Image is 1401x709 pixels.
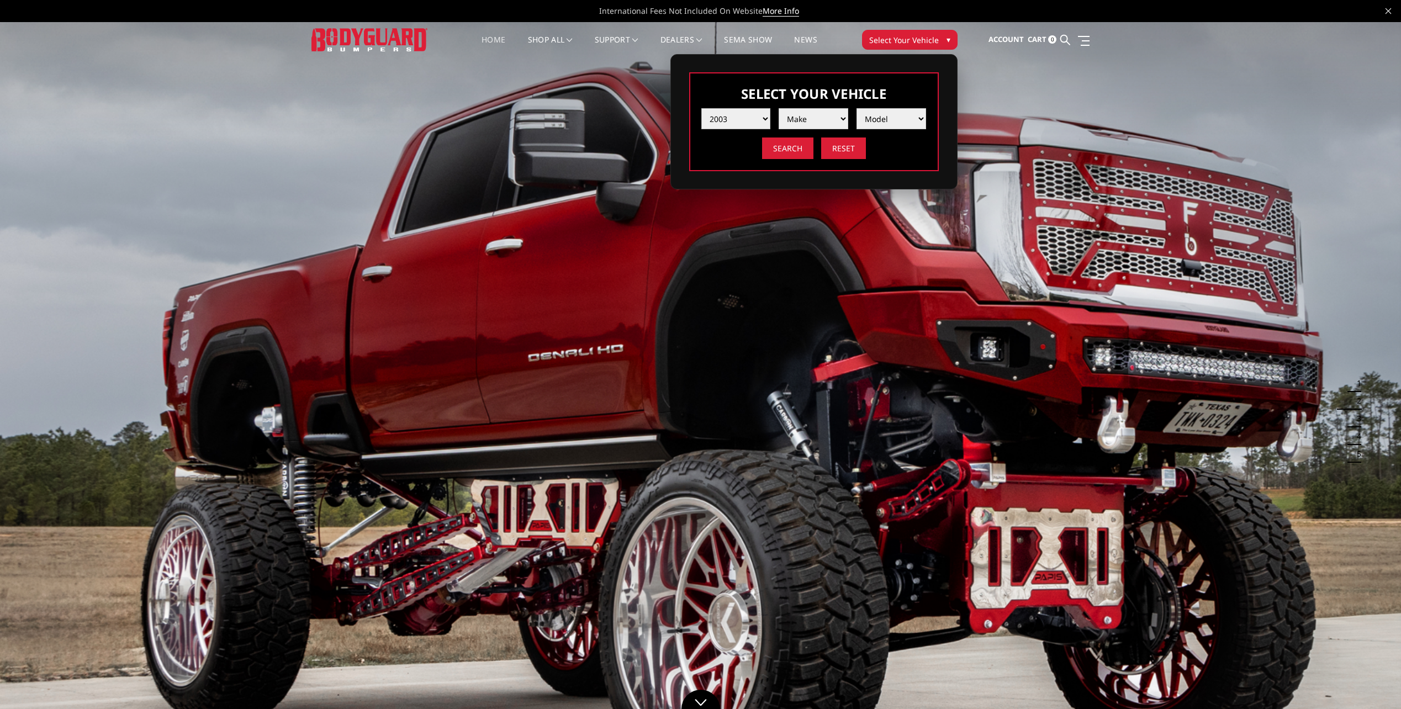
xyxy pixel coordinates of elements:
[779,108,848,129] select: Please select the value from list.
[988,25,1024,55] a: Account
[1350,392,1361,410] button: 2 of 5
[724,36,772,57] a: SEMA Show
[794,36,817,57] a: News
[1028,25,1056,55] a: Cart 0
[660,36,702,57] a: Dealers
[482,36,505,57] a: Home
[1048,35,1056,44] span: 0
[1028,34,1046,44] span: Cart
[701,84,927,103] h3: Select Your Vehicle
[1350,427,1361,445] button: 4 of 5
[762,137,813,159] input: Search
[311,28,427,51] img: BODYGUARD BUMPERS
[1350,374,1361,392] button: 1 of 5
[862,30,958,50] button: Select Your Vehicle
[1350,445,1361,463] button: 5 of 5
[1350,410,1361,427] button: 3 of 5
[595,36,638,57] a: Support
[869,34,939,46] span: Select Your Vehicle
[528,36,573,57] a: shop all
[763,6,799,17] a: More Info
[988,34,1024,44] span: Account
[821,137,866,159] input: Reset
[947,34,950,45] span: ▾
[681,690,720,709] a: Click to Down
